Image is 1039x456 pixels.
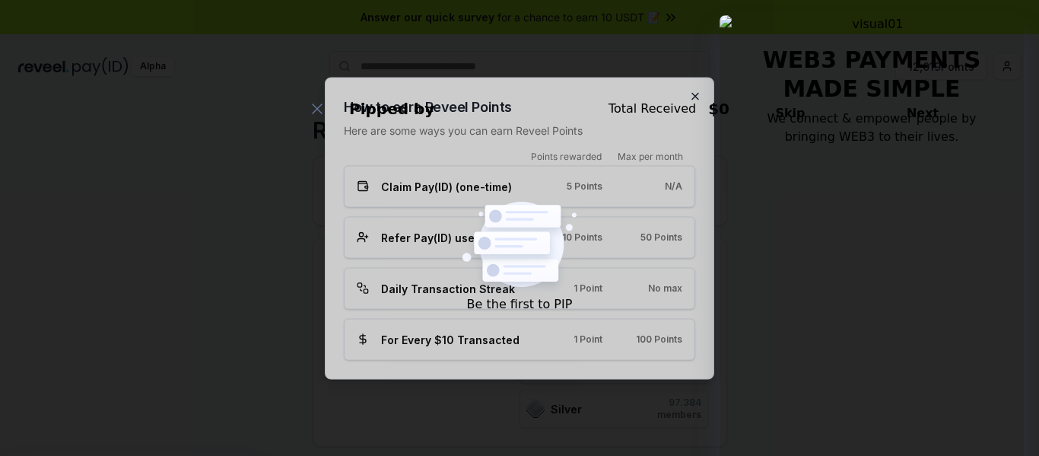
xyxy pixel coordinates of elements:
[745,91,835,136] button: Skip
[708,98,729,120] div: $ 0
[608,100,696,118] div: Total Received
[349,98,434,120] div: Pipped by
[847,91,998,136] button: Next
[467,295,573,314] div: Be the first to PIP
